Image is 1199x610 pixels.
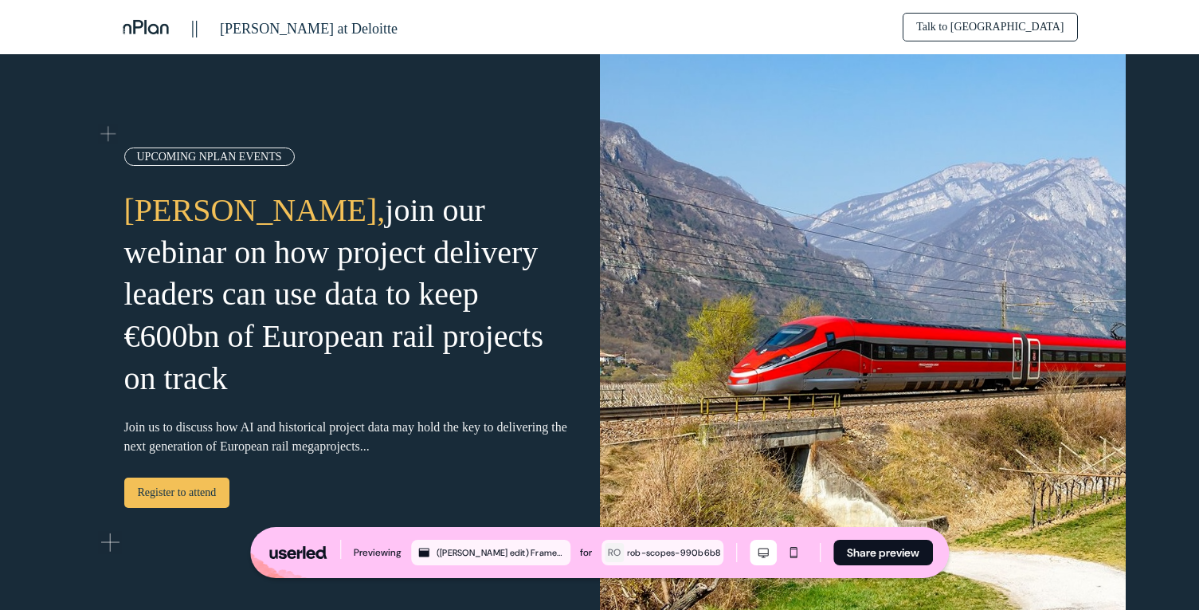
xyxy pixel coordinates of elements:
[780,540,807,565] button: Mobile mode
[124,192,544,396] span: join our webinar on how project delivery leaders can use data to keep €600bn of European rail pro...
[580,545,592,561] div: for
[437,545,567,560] div: ([PERSON_NAME] edit) Framework: Blocks
[608,545,621,561] div: RO
[354,545,402,561] div: Previewing
[124,478,230,508] a: Register to attend
[903,13,1077,41] a: Talk to [GEOGRAPHIC_DATA]
[124,192,386,228] span: [PERSON_NAME],
[191,17,199,37] span: ||
[627,545,721,560] div: rob-scopes-990b6b8
[750,540,777,565] button: Desktop mode
[137,151,282,163] span: UPCOMING NPLAN EVENTS
[124,420,567,453] span: Join us to discuss how AI and historical project data may hold the key to delivering the next gen...
[833,540,933,565] button: Share preview
[220,21,398,37] span: [PERSON_NAME] at Deloitte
